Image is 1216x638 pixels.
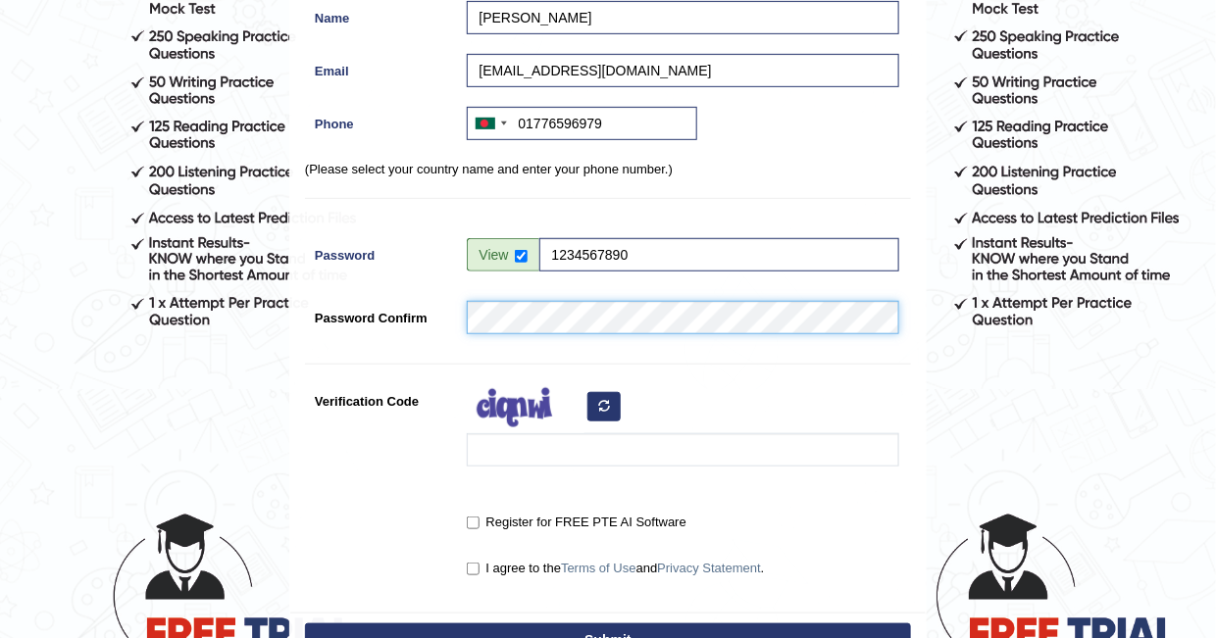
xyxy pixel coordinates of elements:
input: Register for FREE PTE AI Software [467,516,480,529]
label: Phone [305,107,457,133]
label: Name [305,1,457,27]
label: Password [305,238,457,265]
p: (Please select your country name and enter your phone number.) [305,160,911,178]
input: Show/Hide Password [515,250,528,263]
label: Email [305,54,457,80]
label: I agree to the and . [467,559,765,578]
input: +880 1812-345678 [467,107,697,140]
a: Terms of Use [561,561,636,575]
label: Verification Code [305,384,457,411]
input: I agree to theTerms of UseandPrivacy Statement. [467,563,480,575]
div: Bangladesh (বাংলাদেশ): +880 [468,108,513,139]
label: Register for FREE PTE AI Software [467,513,686,532]
label: Password Confirm [305,301,457,327]
a: Privacy Statement [657,561,761,575]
